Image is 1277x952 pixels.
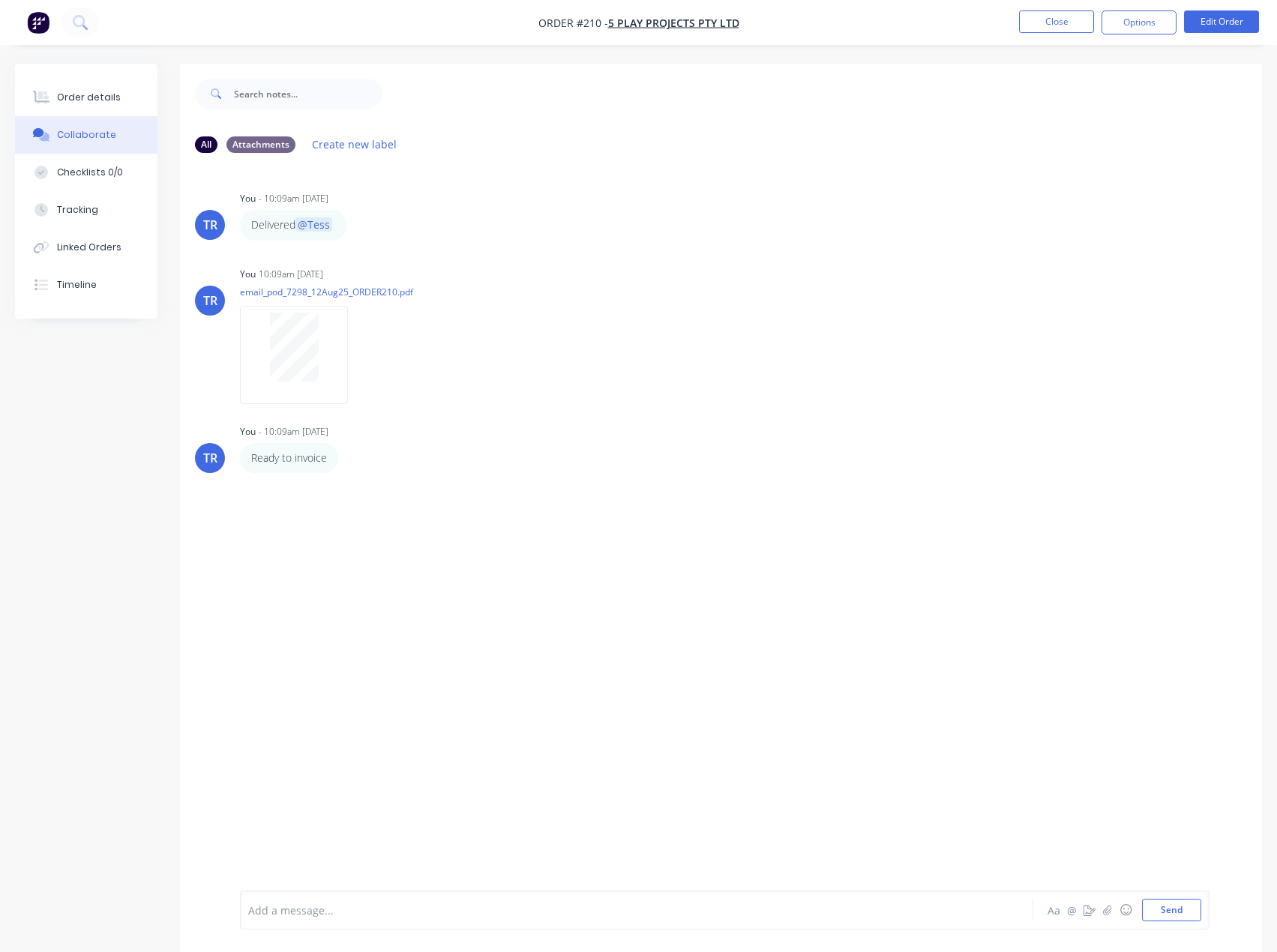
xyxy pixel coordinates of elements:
button: @ [1063,901,1081,919]
button: Aa [1045,901,1063,919]
div: - 10:09am [DATE] [259,192,328,205]
button: Order details [15,79,157,116]
button: Close [1019,10,1094,33]
div: All [195,136,217,153]
p: Ready to invoice [251,451,327,466]
button: Edit Order [1184,10,1259,33]
p: email_pod_7298_12Aug25_ORDER210.pdf [240,286,413,298]
button: Tracking [15,191,157,229]
div: 10:09am [DATE] [259,268,323,281]
span: @Tess [295,217,332,232]
button: Options [1102,10,1177,34]
button: Create new label [304,134,405,154]
div: Linked Orders [57,241,121,254]
div: TR [203,216,217,234]
div: Order details [57,91,121,104]
div: Collaborate [57,128,116,142]
button: Linked Orders [15,229,157,266]
button: Checklists 0/0 [15,154,157,191]
div: You [240,192,256,205]
div: Attachments [226,136,295,153]
div: TR [203,449,217,467]
div: - 10:09am [DATE] [259,425,328,439]
div: Timeline [57,278,97,292]
span: Order #210 - [538,16,608,30]
div: You [240,425,256,439]
button: Timeline [15,266,157,304]
input: Search notes... [234,79,382,109]
button: ☺ [1117,901,1135,919]
div: TR [203,292,217,310]
img: Factory [27,11,49,34]
a: 5 Play Projects PTY LTD [608,16,739,30]
p: Delivered [251,217,335,232]
button: Collaborate [15,116,157,154]
div: Tracking [57,203,98,217]
button: Send [1142,899,1201,921]
div: Checklists 0/0 [57,166,123,179]
div: You [240,268,256,281]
